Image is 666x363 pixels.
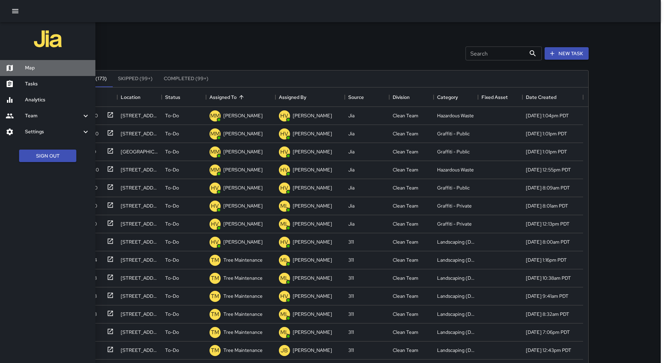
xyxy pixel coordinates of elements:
h6: Team [25,112,82,120]
h6: Settings [25,128,82,136]
button: Sign Out [19,150,76,162]
h6: Tasks [25,80,90,88]
img: jia-logo [34,25,62,53]
h6: Analytics [25,96,90,104]
h6: Map [25,64,90,72]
